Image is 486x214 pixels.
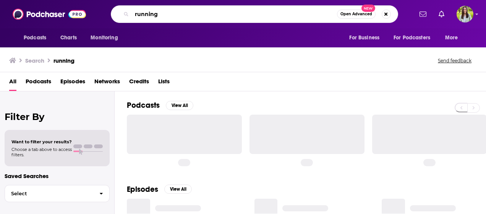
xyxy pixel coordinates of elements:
[416,8,429,21] a: Show notifications dropdown
[158,75,170,91] a: Lists
[166,101,193,110] button: View All
[26,75,51,91] a: Podcasts
[11,147,72,157] span: Choose a tab above to access filters.
[111,5,398,23] div: Search podcasts, credits, & more...
[55,31,81,45] a: Charts
[436,8,447,21] a: Show notifications dropdown
[389,31,441,45] button: open menu
[349,32,379,43] span: For Business
[340,12,372,16] span: Open Advanced
[132,8,337,20] input: Search podcasts, credits, & more...
[11,139,72,144] span: Want to filter your results?
[94,75,120,91] a: Networks
[5,172,110,180] p: Saved Searches
[127,185,158,194] h2: Episodes
[344,31,389,45] button: open menu
[5,111,110,122] h2: Filter By
[127,185,192,194] a: EpisodesView All
[5,185,110,202] button: Select
[129,75,149,91] a: Credits
[18,31,56,45] button: open menu
[127,101,193,110] a: PodcastsView All
[457,6,473,23] button: Show profile menu
[5,191,93,196] span: Select
[9,75,16,91] a: All
[91,32,118,43] span: Monitoring
[440,31,468,45] button: open menu
[457,6,473,23] span: Logged in as meaghanyoungblood
[337,10,376,19] button: Open AdvancedNew
[60,75,85,91] a: Episodes
[394,32,430,43] span: For Podcasters
[85,31,128,45] button: open menu
[24,32,46,43] span: Podcasts
[445,32,458,43] span: More
[361,5,375,12] span: New
[60,32,77,43] span: Charts
[436,57,474,64] button: Send feedback
[164,185,192,194] button: View All
[25,57,44,64] h3: Search
[127,101,160,110] h2: Podcasts
[457,6,473,23] img: User Profile
[13,7,86,21] img: Podchaser - Follow, Share and Rate Podcasts
[53,57,75,64] h3: running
